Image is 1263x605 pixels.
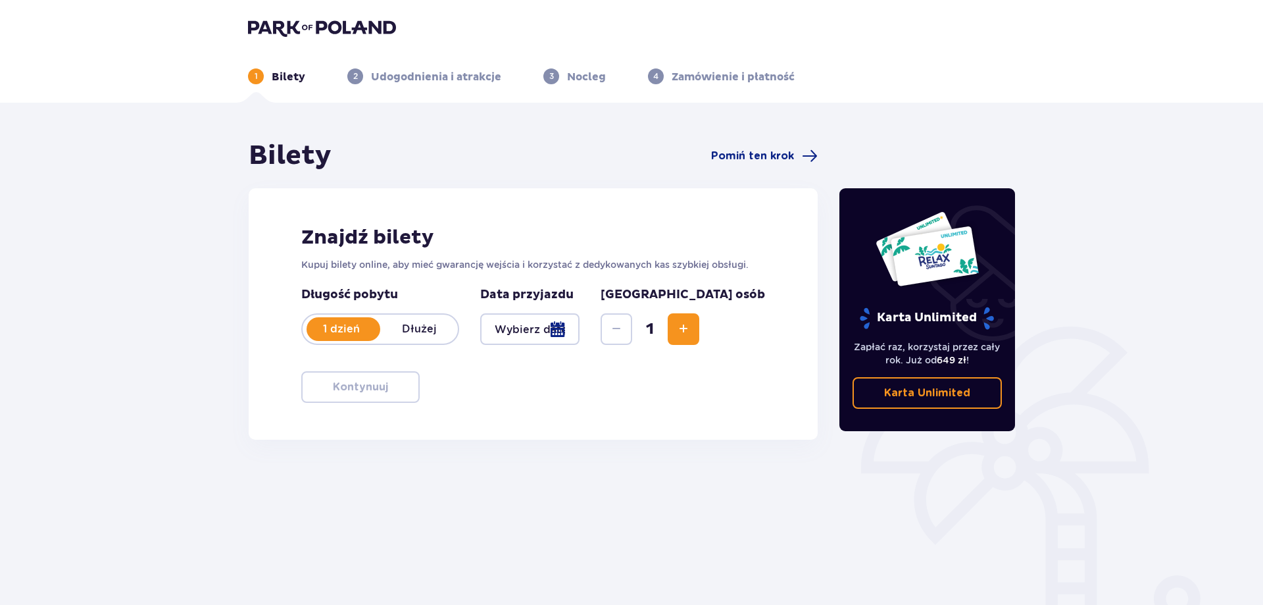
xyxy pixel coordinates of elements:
p: 1 dzień [303,322,380,336]
p: Bilety [272,70,305,84]
span: 649 zł [937,355,966,365]
p: Zapłać raz, korzystaj przez cały rok. Już od ! [853,340,1003,367]
img: Dwie karty całoroczne do Suntago z napisem 'UNLIMITED RELAX', na białym tle z tropikalnymi liśćmi... [875,211,979,287]
p: 4 [653,70,658,82]
div: 4Zamówienie i płatność [648,68,795,84]
button: Kontynuuj [301,371,420,403]
p: Kontynuuj [333,380,388,394]
h2: Znajdź bilety [301,225,765,250]
p: Długość pobytu [301,287,459,303]
p: Udogodnienia i atrakcje [371,70,501,84]
p: Dłużej [380,322,458,336]
div: 1Bilety [248,68,305,84]
p: Karta Unlimited [884,386,970,400]
p: Data przyjazdu [480,287,574,303]
button: Zwiększ [668,313,699,345]
div: 3Nocleg [543,68,606,84]
h1: Bilety [249,140,332,172]
p: Nocleg [567,70,606,84]
div: 2Udogodnienia i atrakcje [347,68,501,84]
p: 1 [255,70,258,82]
span: 1 [635,319,665,339]
p: Karta Unlimited [858,307,995,330]
button: Zmniejsz [601,313,632,345]
span: Pomiń ten krok [711,149,794,163]
p: Kupuj bilety online, aby mieć gwarancję wejścia i korzystać z dedykowanych kas szybkiej obsługi. [301,258,765,271]
a: Karta Unlimited [853,377,1003,409]
a: Pomiń ten krok [711,148,818,164]
p: [GEOGRAPHIC_DATA] osób [601,287,765,303]
p: 2 [353,70,358,82]
p: 3 [549,70,554,82]
img: Park of Poland logo [248,18,396,37]
p: Zamówienie i płatność [672,70,795,84]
